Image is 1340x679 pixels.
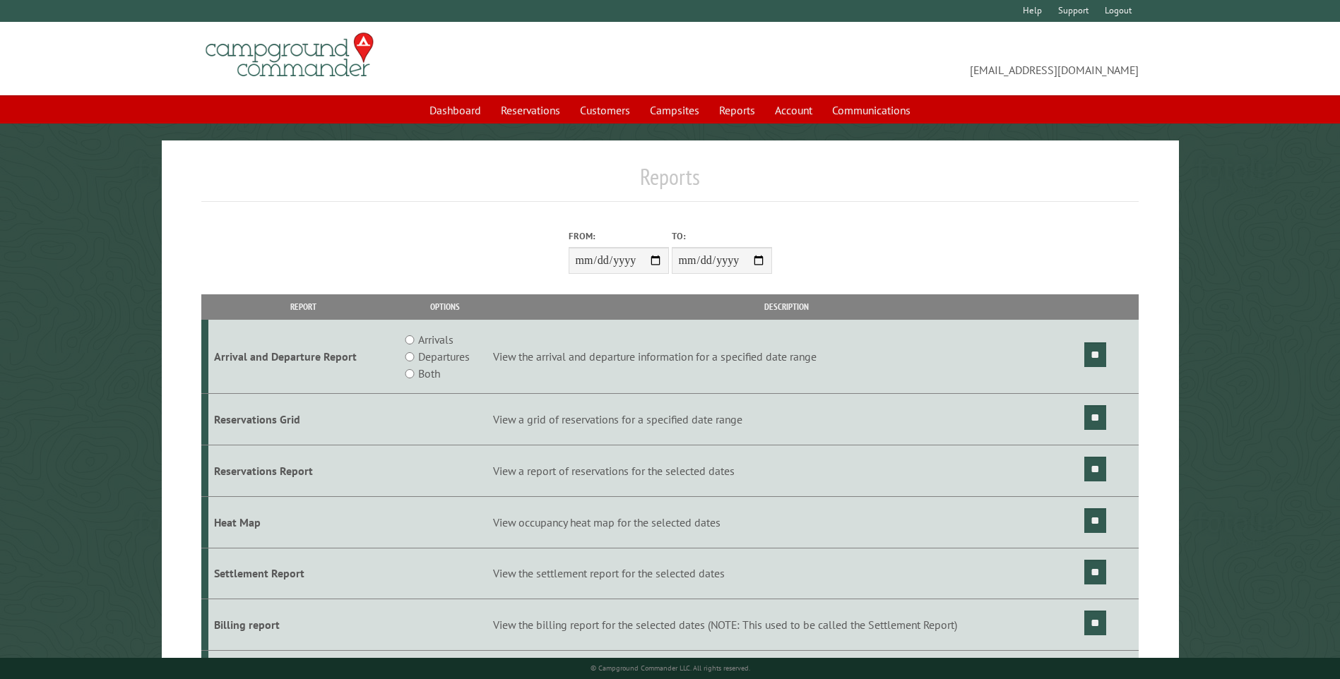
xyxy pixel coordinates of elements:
[491,496,1082,548] td: View occupancy heat map for the selected dates
[571,97,639,124] a: Customers
[670,39,1139,78] span: [EMAIL_ADDRESS][DOMAIN_NAME]
[824,97,919,124] a: Communications
[208,496,398,548] td: Heat Map
[398,294,490,319] th: Options
[491,445,1082,496] td: View a report of reservations for the selected dates
[591,663,750,673] small: © Campground Commander LLC. All rights reserved.
[208,548,398,599] td: Settlement Report
[418,365,440,382] label: Both
[711,97,764,124] a: Reports
[208,320,398,394] td: Arrival and Departure Report
[491,294,1082,319] th: Description
[491,548,1082,599] td: View the settlement report for the selected dates
[569,229,669,243] label: From:
[491,394,1082,445] td: View a grid of reservations for a specified date range
[208,599,398,651] td: Billing report
[641,97,708,124] a: Campsites
[672,229,772,243] label: To:
[208,294,398,319] th: Report
[492,97,569,124] a: Reservations
[491,599,1082,651] td: View the billing report for the selected dates (NOTE: This used to be called the Settlement Report)
[201,28,378,83] img: Campground Commander
[208,445,398,496] td: Reservations Report
[491,320,1082,394] td: View the arrival and departure information for a specified date range
[418,348,470,365] label: Departures
[201,163,1138,202] h1: Reports
[418,331,453,348] label: Arrivals
[766,97,821,124] a: Account
[421,97,490,124] a: Dashboard
[208,394,398,445] td: Reservations Grid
